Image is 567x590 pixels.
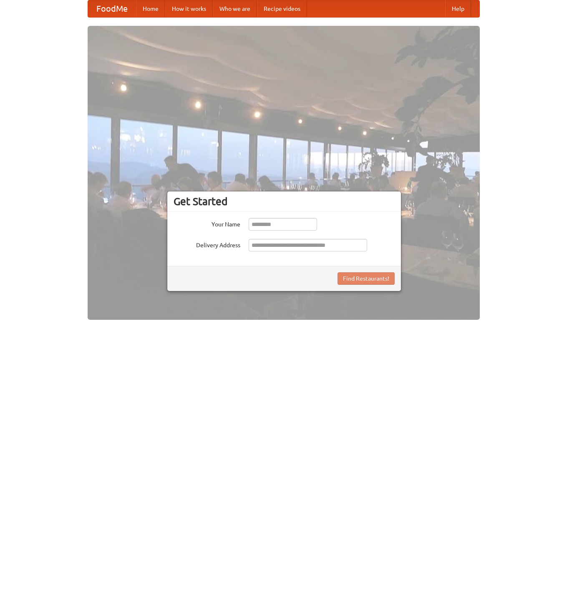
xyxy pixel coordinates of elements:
[165,0,213,17] a: How it works
[174,239,240,249] label: Delivery Address
[257,0,307,17] a: Recipe videos
[88,0,136,17] a: FoodMe
[174,195,395,208] h3: Get Started
[174,218,240,228] label: Your Name
[338,272,395,285] button: Find Restaurants!
[136,0,165,17] a: Home
[213,0,257,17] a: Who we are
[445,0,471,17] a: Help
